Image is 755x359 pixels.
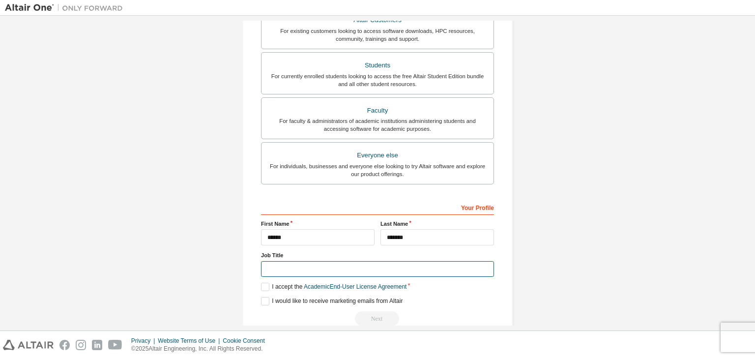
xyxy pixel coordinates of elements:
[5,3,128,13] img: Altair One
[92,340,102,350] img: linkedin.svg
[261,297,403,305] label: I would like to receive marketing emails from Altair
[131,337,158,345] div: Privacy
[59,340,70,350] img: facebook.svg
[267,117,488,133] div: For faculty & administrators of academic institutions administering students and accessing softwa...
[267,27,488,43] div: For existing customers looking to access software downloads, HPC resources, community, trainings ...
[261,220,375,228] label: First Name
[131,345,271,353] p: © 2025 Altair Engineering, Inc. All Rights Reserved.
[267,149,488,162] div: Everyone else
[261,251,494,259] label: Job Title
[158,337,223,345] div: Website Terms of Use
[261,283,407,291] label: I accept the
[261,311,494,326] div: Read and acccept EULA to continue
[223,337,270,345] div: Cookie Consent
[108,340,122,350] img: youtube.svg
[267,59,488,72] div: Students
[261,199,494,215] div: Your Profile
[267,72,488,88] div: For currently enrolled students looking to access the free Altair Student Edition bundle and all ...
[267,104,488,118] div: Faculty
[304,283,407,290] a: Academic End-User License Agreement
[380,220,494,228] label: Last Name
[76,340,86,350] img: instagram.svg
[267,162,488,178] div: For individuals, businesses and everyone else looking to try Altair software and explore our prod...
[3,340,54,350] img: altair_logo.svg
